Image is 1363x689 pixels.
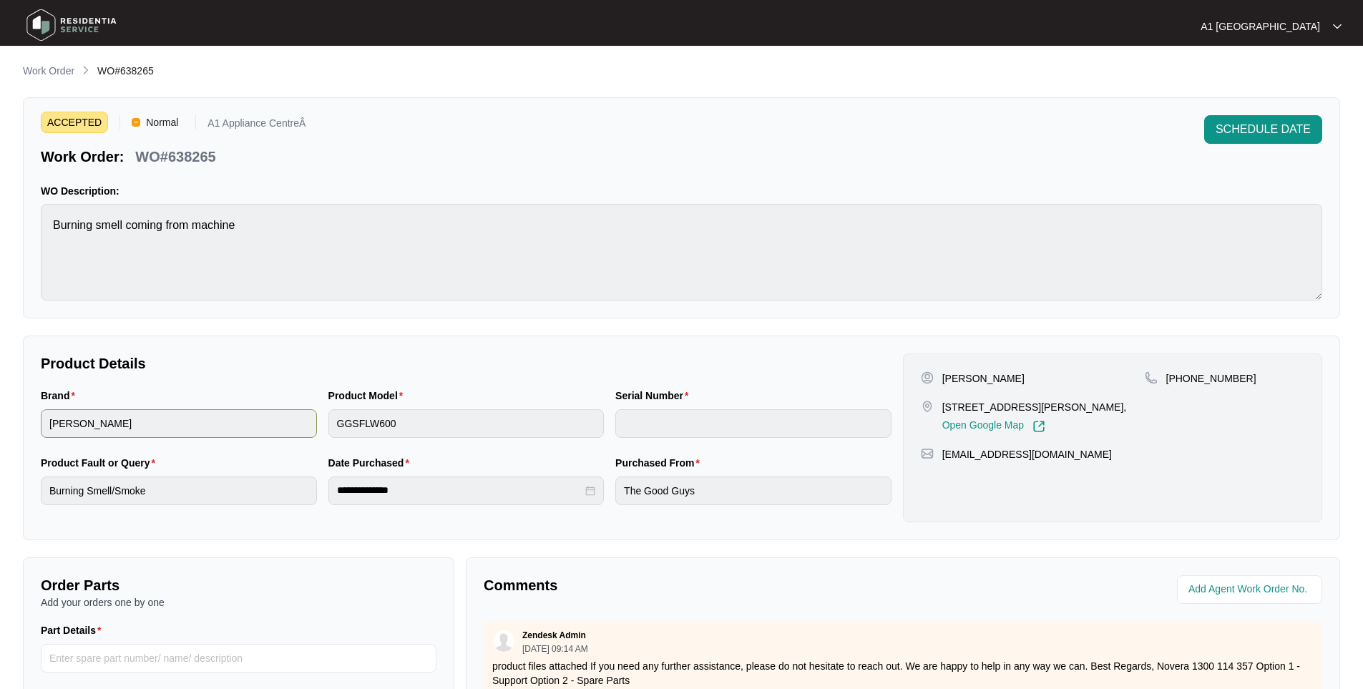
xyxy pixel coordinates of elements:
p: [STREET_ADDRESS][PERSON_NAME], [942,400,1127,414]
label: Purchased From [615,456,705,470]
img: Vercel Logo [132,118,140,127]
input: Brand [41,409,317,438]
img: map-pin [1145,371,1158,384]
p: Add your orders one by one [41,595,436,610]
p: Zendesk Admin [522,630,586,641]
input: Purchased From [615,477,891,505]
label: Product Model [328,389,409,403]
p: [DATE] 09:14 AM [522,645,588,653]
img: chevron-right [80,64,92,76]
input: Date Purchased [337,483,583,498]
p: Product Details [41,353,891,373]
img: dropdown arrow [1333,23,1342,30]
input: Product Model [328,409,605,438]
input: Add Agent Work Order No. [1188,581,1314,598]
p: Work Order [23,64,74,78]
p: Comments [484,575,893,595]
p: WO#638265 [135,147,215,167]
input: Part Details [41,644,436,673]
label: Part Details [41,623,107,637]
label: Date Purchased [328,456,415,470]
label: Serial Number [615,389,694,403]
label: Brand [41,389,81,403]
p: Order Parts [41,575,436,595]
textarea: Burning smell coming from machine [41,204,1322,300]
input: Serial Number [615,409,891,438]
p: [PERSON_NAME] [942,371,1025,386]
img: Link-External [1032,420,1045,433]
span: ACCEPTED [41,112,108,133]
p: WO Description: [41,184,1322,198]
p: A1 [GEOGRAPHIC_DATA] [1201,19,1320,34]
img: user.svg [493,630,514,652]
label: Product Fault or Query [41,456,161,470]
span: WO#638265 [97,65,154,77]
button: SCHEDULE DATE [1204,115,1322,144]
span: Normal [140,112,184,133]
input: Product Fault or Query [41,477,317,505]
p: product files attached If you need any further assistance, please do not hesitate to reach out. W... [492,659,1314,688]
a: Open Google Map [942,420,1045,433]
p: [PHONE_NUMBER] [1166,371,1256,386]
a: Work Order [20,64,77,79]
img: map-pin [921,447,934,460]
img: map-pin [921,400,934,413]
p: Work Order: [41,147,124,167]
img: user-pin [921,371,934,384]
p: [EMAIL_ADDRESS][DOMAIN_NAME] [942,447,1112,461]
p: A1 Appliance CentreÂ [207,118,306,133]
img: residentia service logo [21,4,122,47]
span: SCHEDULE DATE [1216,121,1311,138]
